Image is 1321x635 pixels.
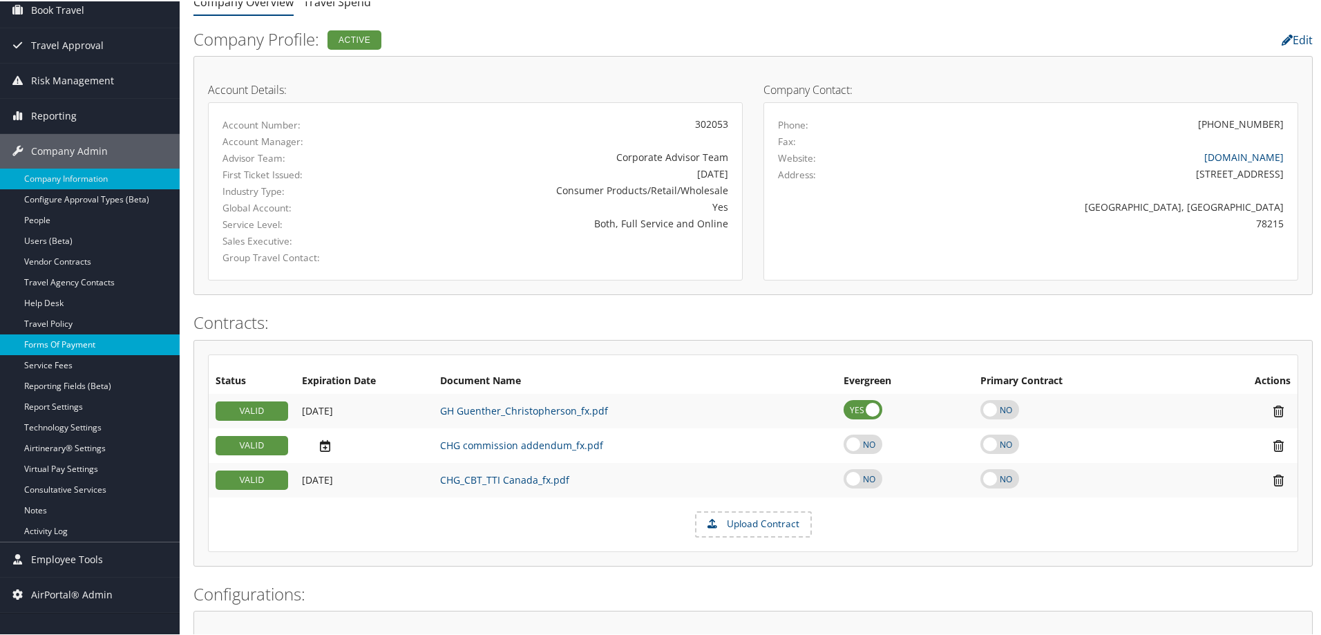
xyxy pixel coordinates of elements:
[302,403,333,416] span: [DATE]
[398,115,728,130] div: 302053
[763,83,1298,94] h4: Company Contact:
[31,576,113,611] span: AirPortal® Admin
[1266,437,1291,452] i: Remove Contract
[222,133,377,147] label: Account Manager:
[31,97,77,132] span: Reporting
[302,404,426,416] div: Add/Edit Date
[398,182,728,196] div: Consumer Products/Retail/Wholesale
[1266,472,1291,486] i: Remove Contract
[31,133,108,167] span: Company Admin
[222,150,377,164] label: Advisor Team:
[398,215,728,229] div: Both, Full Service and Online
[778,133,796,147] label: Fax:
[778,167,816,180] label: Address:
[440,472,569,485] a: CHG_CBT_TTI Canada_fx.pdf
[398,165,728,180] div: [DATE]
[433,368,837,392] th: Document Name
[216,400,288,419] div: VALID
[1282,31,1313,46] a: Edit
[910,165,1284,180] div: [STREET_ADDRESS]
[440,403,608,416] a: GH Guenther_Christopherson_fx.pdf
[193,310,1313,333] h2: Contracts:
[222,167,377,180] label: First Ticket Issued:
[778,150,816,164] label: Website:
[222,249,377,263] label: Group Travel Contact:
[1187,368,1298,392] th: Actions
[222,183,377,197] label: Industry Type:
[1204,149,1284,162] a: [DOMAIN_NAME]
[398,149,728,163] div: Corporate Advisor Team
[208,83,743,94] h4: Account Details:
[209,368,295,392] th: Status
[193,581,1313,605] h2: Configurations:
[837,368,973,392] th: Evergreen
[1198,115,1284,130] div: [PHONE_NUMBER]
[302,437,426,452] div: Add/Edit Date
[295,368,433,392] th: Expiration Date
[910,215,1284,229] div: 78215
[222,117,377,131] label: Account Number:
[910,198,1284,213] div: [GEOGRAPHIC_DATA], [GEOGRAPHIC_DATA]
[222,233,377,247] label: Sales Executive:
[31,27,104,61] span: Travel Approval
[31,541,103,576] span: Employee Tools
[31,62,114,97] span: Risk Management
[302,472,333,485] span: [DATE]
[222,200,377,214] label: Global Account:
[216,469,288,489] div: VALID
[696,511,810,535] label: Upload Contract
[440,437,603,451] a: CHG commission addendum_fx.pdf
[1266,403,1291,417] i: Remove Contract
[327,29,381,48] div: Active
[778,117,808,131] label: Phone:
[398,198,728,213] div: Yes
[973,368,1187,392] th: Primary Contract
[302,473,426,485] div: Add/Edit Date
[193,26,933,50] h2: Company Profile:
[216,435,288,454] div: VALID
[222,216,377,230] label: Service Level:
